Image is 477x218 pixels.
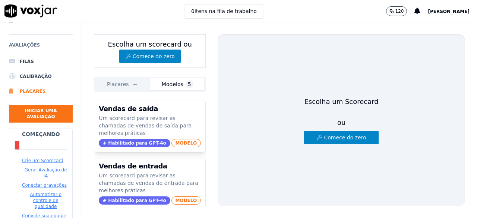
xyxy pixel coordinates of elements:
button: Automatizar o controle de qualidade [22,192,69,209]
font: 0 [191,8,195,14]
font: Vendas de entrada [99,162,167,170]
font: Começando [22,131,60,137]
font: itens na fila de trabalho [195,8,257,14]
button: Conectar gravações [22,182,67,188]
font: Modelos [162,81,183,87]
font: MODELO [176,198,197,203]
font: [PERSON_NAME] [428,9,470,14]
button: 120 [386,6,407,16]
font: Comece do zero [324,135,366,140]
font: Automatizar o controle de qualidade [30,192,61,209]
font: Calibração [20,74,52,79]
button: 0itens na fila de trabalho [185,4,263,18]
font: Vendas de saída [99,105,158,113]
font: Filas [20,59,34,64]
a: Calibração [9,69,73,84]
button: [PERSON_NAME] [428,7,477,16]
font: Habilitado para GPT-4o [108,140,166,146]
font: Conectar gravações [22,183,67,188]
button: Comece do zero [304,131,378,144]
img: logotipo voxjar [4,4,57,18]
font: 120 [395,9,404,14]
font: ou [337,119,345,126]
font: Crie um Scorecard [22,158,63,163]
font: Iniciar uma avaliação [25,108,57,119]
font: Placares [107,81,129,87]
font: 5 [188,81,191,87]
button: Comece do zero [119,50,181,63]
button: Crie um Scorecard [22,158,63,164]
font: MODELO [176,140,197,146]
font: Placares [20,89,46,94]
button: Gerar Avaliação de IA [22,167,69,179]
font: Gerar Avaliação de IA [25,167,67,178]
a: Filas [9,54,73,69]
button: 120 [386,6,415,16]
font: Escolha um scorecard ou [108,40,192,48]
button: Iniciar uma avaliação [9,105,73,123]
font: -- [133,81,137,87]
font: Avaliações [9,42,40,48]
font: Habilitado para GPT-4o [108,198,166,203]
font: Um scorecard para revisar as chamadas de vendas de entrada para melhores práticas [99,173,198,193]
font: Escolha um Scorecard [304,98,378,105]
a: Placares [9,84,73,99]
font: Comece do zero [133,53,175,59]
font: Um scorecard para revisar as chamadas de vendas de saída para melhores práticas [99,115,192,136]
